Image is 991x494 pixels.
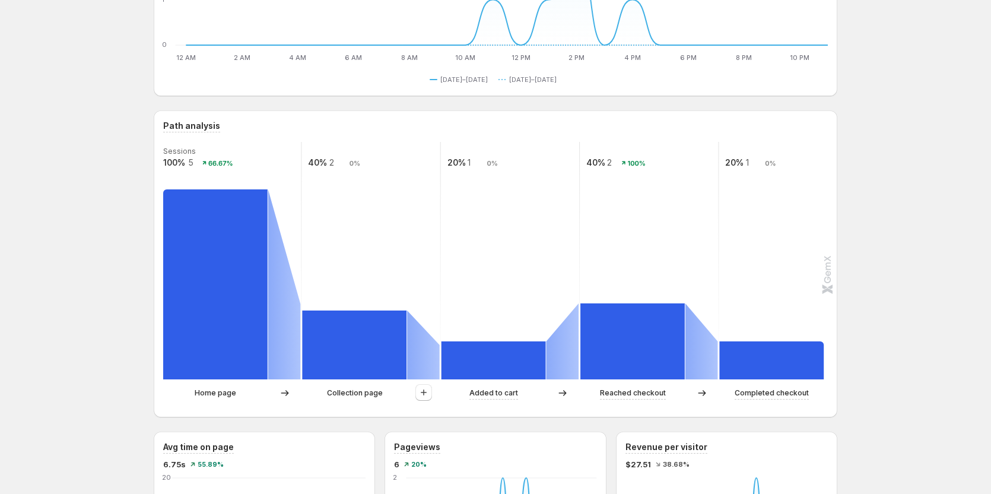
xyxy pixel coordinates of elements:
[345,53,362,62] text: 6 AM
[163,120,220,132] h3: Path analysis
[393,473,397,482] text: 2
[607,157,612,167] text: 2
[568,53,585,62] text: 2 PM
[163,458,186,470] span: 6.75s
[162,473,171,482] text: 20
[430,72,493,87] button: [DATE]–[DATE]
[163,441,234,453] h3: Avg time on page
[663,461,690,468] span: 38.68%
[746,157,749,167] text: 1
[468,157,471,167] text: 1
[198,461,224,468] span: 55.89%
[327,387,383,399] p: Collection page
[600,387,666,399] p: Reached checkout
[790,53,809,62] text: 10 PM
[394,441,440,453] h3: Pageviews
[469,387,518,399] p: Added to cart
[234,53,250,62] text: 2 AM
[447,157,466,167] text: 20%
[394,458,399,470] span: 6
[625,441,707,453] h3: Revenue per visitor
[736,53,752,62] text: 8 PM
[509,75,557,84] span: [DATE]–[DATE]
[163,157,185,167] text: 100%
[188,157,193,167] text: 5
[512,53,531,62] text: 12 PM
[208,159,233,167] text: 66.67%
[440,75,488,84] span: [DATE]–[DATE]
[725,157,744,167] text: 20%
[350,159,360,167] text: 0%
[308,157,327,167] text: 40%
[195,387,236,399] p: Home page
[624,53,641,62] text: 4 PM
[765,159,776,167] text: 0%
[627,159,645,167] text: 100%
[329,157,334,167] text: 2
[455,53,475,62] text: 10 AM
[498,72,561,87] button: [DATE]–[DATE]
[411,461,427,468] span: 20%
[289,53,306,62] text: 4 AM
[735,387,809,399] p: Completed checkout
[487,159,498,167] text: 0%
[586,157,605,167] text: 40%
[162,40,167,49] text: 0
[176,53,196,62] text: 12 AM
[163,147,196,156] text: Sessions
[680,53,697,62] text: 6 PM
[625,458,651,470] span: $27.51
[401,53,418,62] text: 8 AM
